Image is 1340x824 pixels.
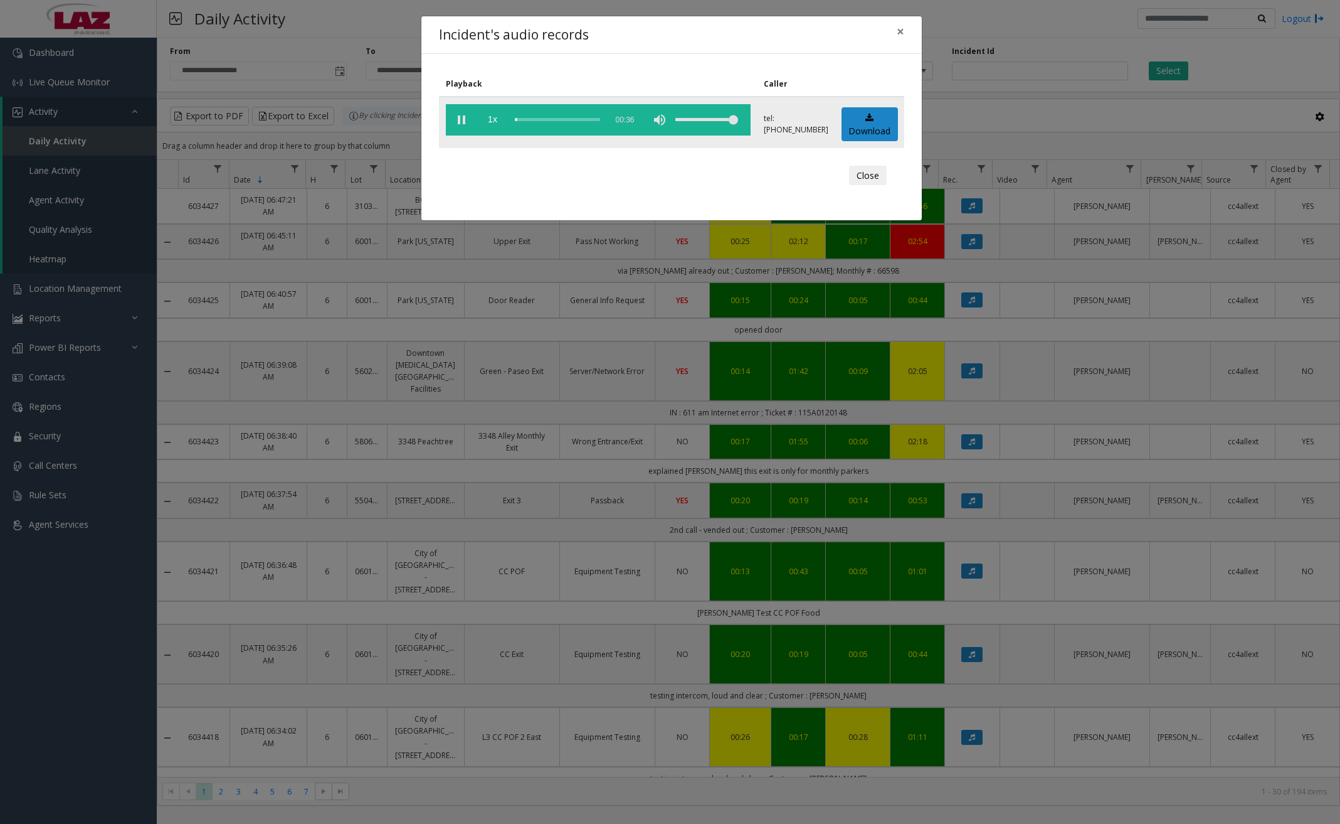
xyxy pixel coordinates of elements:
[841,107,898,142] a: Download
[764,113,828,136] p: tel:[PHONE_NUMBER]
[515,104,600,136] div: scrub bar
[888,16,913,47] button: Close
[477,104,509,136] span: playback speed button
[439,25,589,45] h4: Incident's audio records
[849,166,887,186] button: Close
[897,23,904,40] span: ×
[757,72,835,97] th: Caller
[675,104,738,136] div: volume level
[439,72,757,97] th: Playback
